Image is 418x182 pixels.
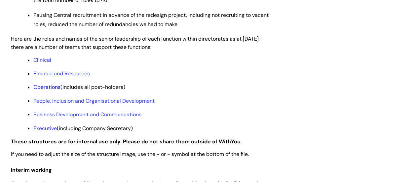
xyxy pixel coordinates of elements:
[33,84,125,91] span: (includes all post-holders)
[33,70,90,77] a: Finance and Resources
[11,150,249,157] span: If you need to adjust the size of the structure image, use the + or - symbol at the bottom of the...
[33,56,51,63] a: Clinical
[33,97,155,104] a: People, Inclusion and Organisational Development
[11,138,242,145] strong: These structures are for internal use only. Please do not share them outside of WithYou.
[33,125,57,131] a: Executive
[33,125,133,131] span: (including Company Secretary)
[33,84,60,91] a: Operations
[33,11,272,30] p: Pausing Central recruitment in advance of the redesign project, including not recruiting to vacan...
[33,111,141,118] a: Business Development and Communications
[11,166,52,173] span: Interim working
[11,35,263,51] span: Here are the roles and names of the senior leadership of each function within directorates as at ...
